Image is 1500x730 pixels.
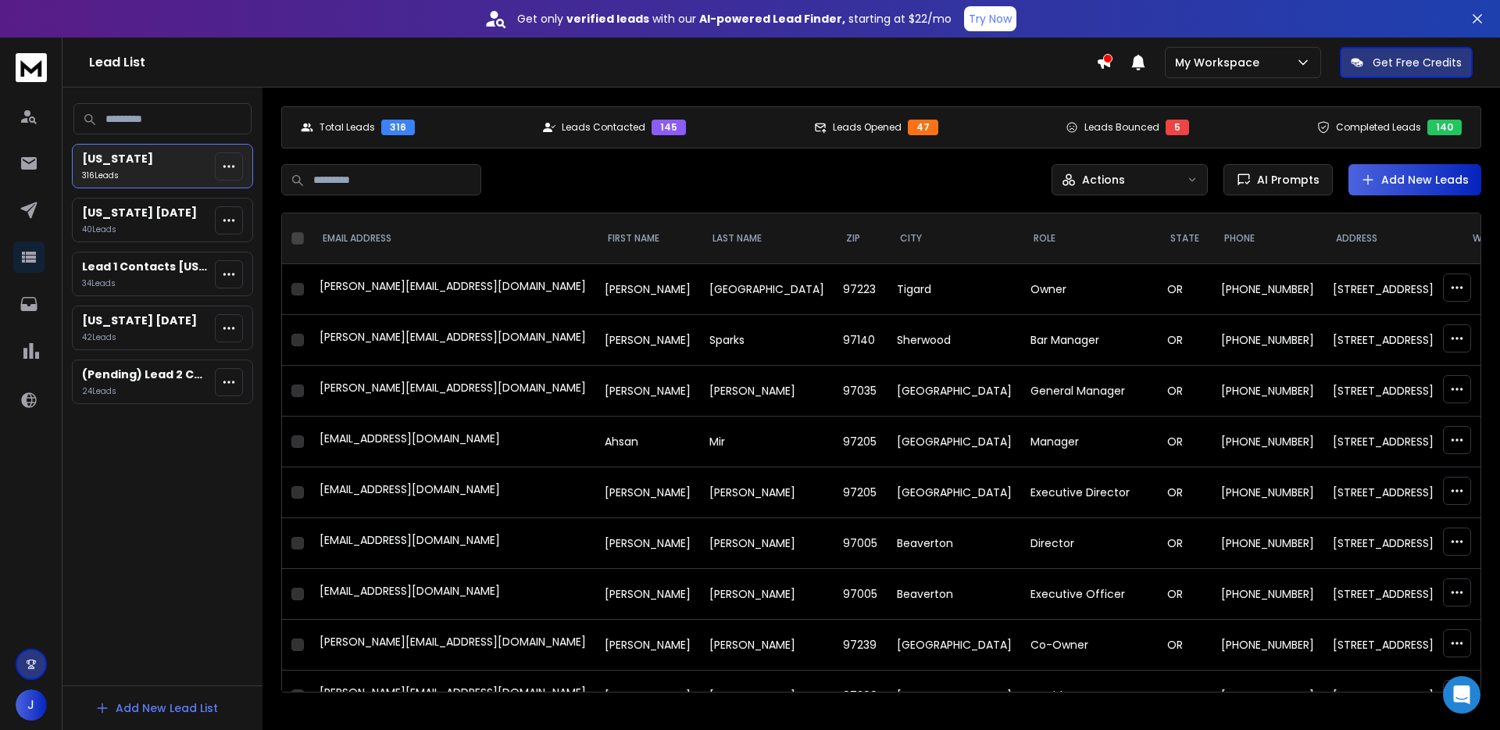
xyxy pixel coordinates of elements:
td: OR [1158,366,1212,417]
td: OR [1158,315,1212,366]
button: Add New Leads [1348,164,1481,195]
div: [PERSON_NAME][EMAIL_ADDRESS][DOMAIN_NAME] [320,685,586,707]
td: 97005 [834,569,887,620]
p: Get Free Credits [1373,55,1462,70]
th: LAST NAME [700,213,834,264]
td: [PERSON_NAME] [595,315,700,366]
td: Ahsan [595,417,700,467]
td: President [1021,671,1158,721]
strong: AI-powered Lead Finder, [699,11,845,27]
p: [US_STATE] [DATE] [82,313,197,328]
p: [US_STATE] [82,151,153,166]
td: OR [1158,518,1212,569]
td: 97005 [834,518,887,569]
td: Executive Officer [1021,569,1158,620]
td: Beaverton [887,518,1021,569]
td: 97239 [834,620,887,671]
p: 24 Lead s [82,385,209,397]
td: [STREET_ADDRESS][PERSON_NAME][US_STATE] [1323,315,1460,366]
td: [PERSON_NAME] [595,569,700,620]
p: Try Now [969,11,1012,27]
p: Actions [1082,172,1125,188]
p: Leads Bounced [1084,121,1159,134]
td: [PHONE_NUMBER] [1212,366,1323,417]
p: 316 Lead s [82,170,153,181]
button: J [16,689,47,721]
p: Total Leads [320,121,375,134]
td: [STREET_ADDRESS] [1323,264,1460,315]
p: (Pending) Lead 2 Contacts [US_STATE] [DATE] [82,367,209,382]
td: Tigard [887,264,1021,315]
td: [PERSON_NAME] [595,467,700,518]
td: OR [1158,417,1212,467]
td: [STREET_ADDRESS] [1323,620,1460,671]
td: Executive Director [1021,467,1158,518]
td: OR [1158,671,1212,721]
span: AI Prompts [1251,172,1320,188]
div: Open Intercom Messenger [1443,676,1480,714]
td: Sparks [700,315,834,366]
td: 97205 [834,467,887,518]
td: [GEOGRAPHIC_DATA] [700,264,834,315]
td: [PHONE_NUMBER] [1212,467,1323,518]
td: [PERSON_NAME] [700,467,834,518]
a: Add New Leads [1361,172,1469,188]
p: Lead 1 Contacts [US_STATE] (Cleaned Up) [82,259,209,274]
td: [PHONE_NUMBER] [1212,264,1323,315]
p: Leads Contacted [562,121,645,134]
td: [PERSON_NAME] [700,620,834,671]
td: 97205 [834,417,887,467]
div: 316 [381,120,415,135]
button: AI Prompts [1223,164,1333,195]
td: Director [1021,518,1158,569]
td: 97140 [834,315,887,366]
td: [STREET_ADDRESS] [1323,518,1460,569]
p: Completed Leads [1336,121,1421,134]
p: 40 Lead s [82,224,197,235]
td: [PERSON_NAME] [700,569,834,620]
td: Mir [700,417,834,467]
div: [PERSON_NAME][EMAIL_ADDRESS][DOMAIN_NAME] [320,380,586,402]
th: Phone [1212,213,1323,264]
p: Get only with our starting at $22/mo [517,11,952,27]
td: 97223 [834,264,887,315]
td: [PHONE_NUMBER] [1212,315,1323,366]
td: Sherwood [887,315,1021,366]
div: [EMAIL_ADDRESS][DOMAIN_NAME] [320,431,586,453]
td: [PERSON_NAME] [595,366,700,417]
th: role [1021,213,1158,264]
td: [PERSON_NAME] [595,264,700,315]
td: [STREET_ADDRESS] [1323,671,1460,721]
button: Try Now [964,6,1016,31]
td: Bar Manager [1021,315,1158,366]
td: 97035 [834,366,887,417]
td: [PHONE_NUMBER] [1212,620,1323,671]
td: [GEOGRAPHIC_DATA] [887,671,1021,721]
div: 5 [1166,120,1189,135]
td: [PHONE_NUMBER] [1212,671,1323,721]
td: [PHONE_NUMBER] [1212,417,1323,467]
th: state [1158,213,1212,264]
td: OR [1158,620,1212,671]
th: EMAIL ADDRESS [310,213,595,264]
td: General Manager [1021,366,1158,417]
td: Owner [1021,264,1158,315]
td: Beaverton [887,569,1021,620]
div: [EMAIL_ADDRESS][DOMAIN_NAME] [320,583,586,605]
strong: verified leads [566,11,649,27]
th: zip [834,213,887,264]
td: [PERSON_NAME] [595,620,700,671]
td: [STREET_ADDRESS] [1323,569,1460,620]
td: 97209 [834,671,887,721]
p: [US_STATE] [DATE] [82,205,197,220]
p: My Workspace [1175,55,1266,70]
td: [PERSON_NAME] [700,671,834,721]
button: Add New Lead List [83,692,230,724]
td: [PERSON_NAME] [700,518,834,569]
td: [PHONE_NUMBER] [1212,569,1323,620]
div: [PERSON_NAME][EMAIL_ADDRESS][DOMAIN_NAME] [320,634,586,656]
td: [PERSON_NAME] [595,518,700,569]
td: [GEOGRAPHIC_DATA] [887,620,1021,671]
